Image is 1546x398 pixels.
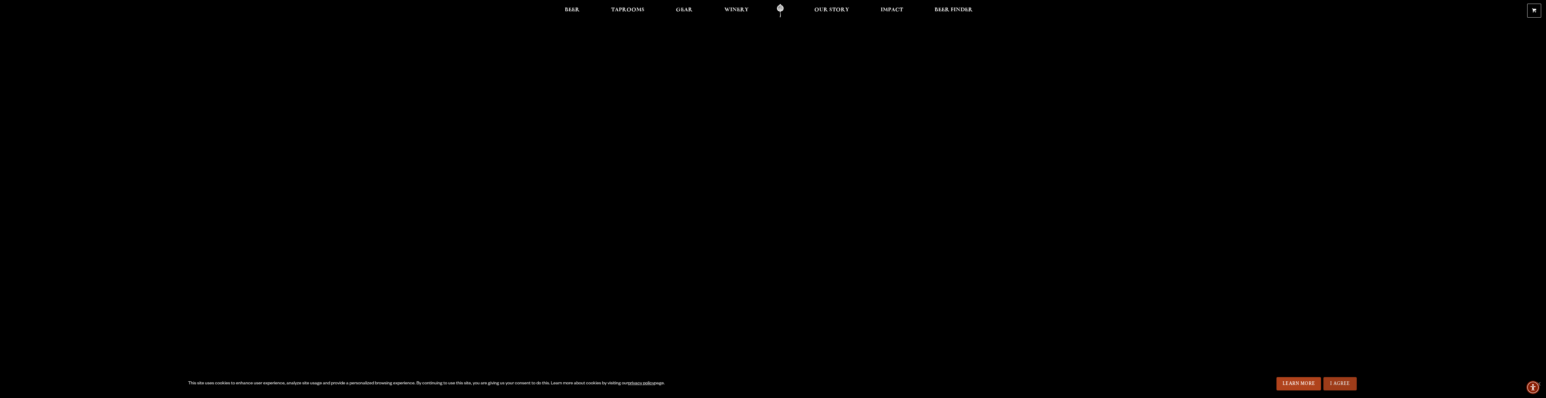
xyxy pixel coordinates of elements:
a: Our Story [810,4,853,18]
a: Gear [672,4,697,18]
span: Taprooms [611,8,644,12]
div: This site uses cookies to enhance user experience, analyze site usage and provide a personalized ... [188,381,1097,387]
span: Our Story [814,8,849,12]
a: Winery [720,4,753,18]
a: Beer [561,4,584,18]
a: privacy policy [628,381,654,386]
span: Impact [881,8,903,12]
span: Gear [676,8,693,12]
a: Odell Home [769,4,792,18]
a: Learn More [1276,377,1321,390]
span: Beer [565,8,580,12]
span: Winery [724,8,749,12]
div: Accessibility Menu [1526,381,1540,394]
a: I Agree [1323,377,1357,390]
a: Beer Finder [931,4,977,18]
span: Beer Finder [935,8,973,12]
a: Impact [877,4,907,18]
a: Taprooms [607,4,648,18]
